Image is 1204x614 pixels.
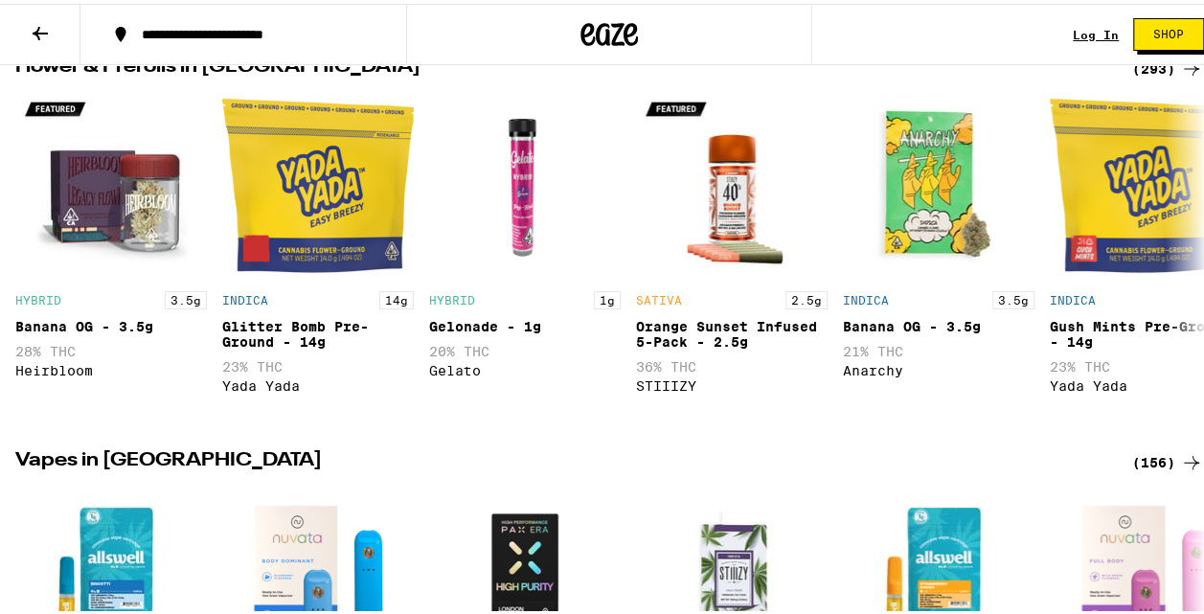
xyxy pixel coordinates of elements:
img: Yada Yada - Glitter Bomb Pre-Ground - 14g [222,86,414,278]
p: 21% THC [843,340,1034,355]
div: Gelonade - 1g [429,315,621,330]
a: (293) [1132,54,1203,77]
p: 3.5g [165,287,207,306]
p: 1g [594,287,621,306]
div: Open page for Banana OG - 3.5g from Anarchy [843,86,1034,399]
div: Open page for Glitter Bomb Pre-Ground - 14g from Yada Yada [222,86,414,399]
span: Shop [1153,25,1184,36]
h2: Vapes in [GEOGRAPHIC_DATA] [15,447,1109,470]
div: Orange Sunset Infused 5-Pack - 2.5g [636,315,828,346]
div: Heirbloom [15,359,207,375]
p: HYBRID [429,290,475,303]
p: INDICA [222,290,268,303]
div: Yada Yada [222,375,414,390]
p: 2.5g [785,287,828,306]
p: 36% THC [636,355,828,371]
p: INDICA [843,290,889,303]
p: SATIVA [636,290,682,303]
span: Hi. Need any help? [11,13,138,29]
img: STIIIZY - Orange Sunset Infused 5-Pack - 2.5g [636,86,828,278]
div: Open page for Orange Sunset Infused 5-Pack - 2.5g from STIIIZY [636,86,828,399]
div: Banana OG - 3.5g [15,315,207,330]
div: Anarchy [843,359,1034,375]
div: Gelato [429,359,621,375]
p: 14g [379,287,414,306]
button: Shop [1133,14,1204,47]
h2: Flower & Prerolls in [GEOGRAPHIC_DATA] [15,54,1109,77]
a: (156) [1132,447,1203,470]
img: Anarchy - Banana OG - 3.5g [843,86,1034,278]
p: 20% THC [429,340,621,355]
a: Log In [1073,25,1119,37]
div: Open page for Banana OG - 3.5g from Heirbloom [15,86,207,399]
p: HYBRID [15,290,61,303]
p: 3.5g [992,287,1034,306]
div: STIIIZY [636,375,828,390]
p: 28% THC [15,340,207,355]
p: 23% THC [222,355,414,371]
p: INDICA [1050,290,1096,303]
img: Heirbloom - Banana OG - 3.5g [15,86,207,278]
div: Glitter Bomb Pre-Ground - 14g [222,315,414,346]
div: Banana OG - 3.5g [843,315,1034,330]
div: Open page for Gelonade - 1g from Gelato [429,86,621,399]
img: Gelato - Gelonade - 1g [429,86,621,278]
